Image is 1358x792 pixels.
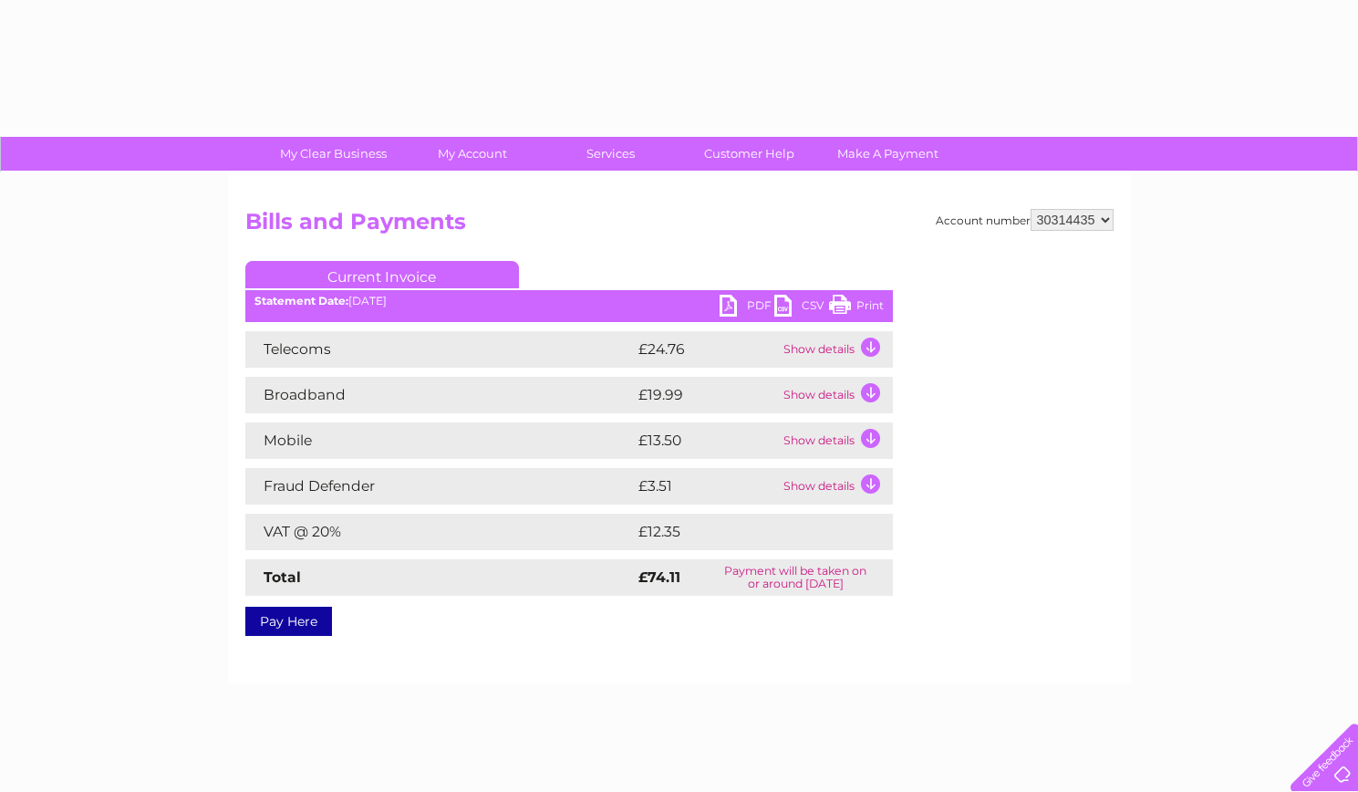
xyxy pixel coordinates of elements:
a: PDF [720,295,774,321]
a: Current Invoice [245,261,519,288]
strong: £74.11 [638,568,680,586]
td: £13.50 [634,422,779,459]
td: Telecoms [245,331,634,368]
b: Statement Date: [254,294,348,307]
td: £19.99 [634,377,779,413]
td: Fraud Defender [245,468,634,505]
td: Show details [779,468,893,505]
td: Payment will be taken on or around [DATE] [699,559,892,596]
td: VAT @ 20% [245,514,634,550]
a: Make A Payment [813,137,963,171]
a: My Account [397,137,547,171]
a: Customer Help [674,137,824,171]
div: [DATE] [245,295,893,307]
a: CSV [774,295,829,321]
td: £24.76 [634,331,779,368]
a: Services [535,137,686,171]
td: Show details [779,377,893,413]
td: Show details [779,422,893,459]
a: Pay Here [245,607,332,636]
td: £3.51 [634,468,779,505]
strong: Total [264,568,301,586]
td: Mobile [245,422,634,459]
td: Broadband [245,377,634,413]
h2: Bills and Payments [245,209,1114,244]
a: Print [829,295,884,321]
td: £12.35 [634,514,854,550]
td: Show details [779,331,893,368]
div: Account number [936,209,1114,231]
a: My Clear Business [258,137,409,171]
